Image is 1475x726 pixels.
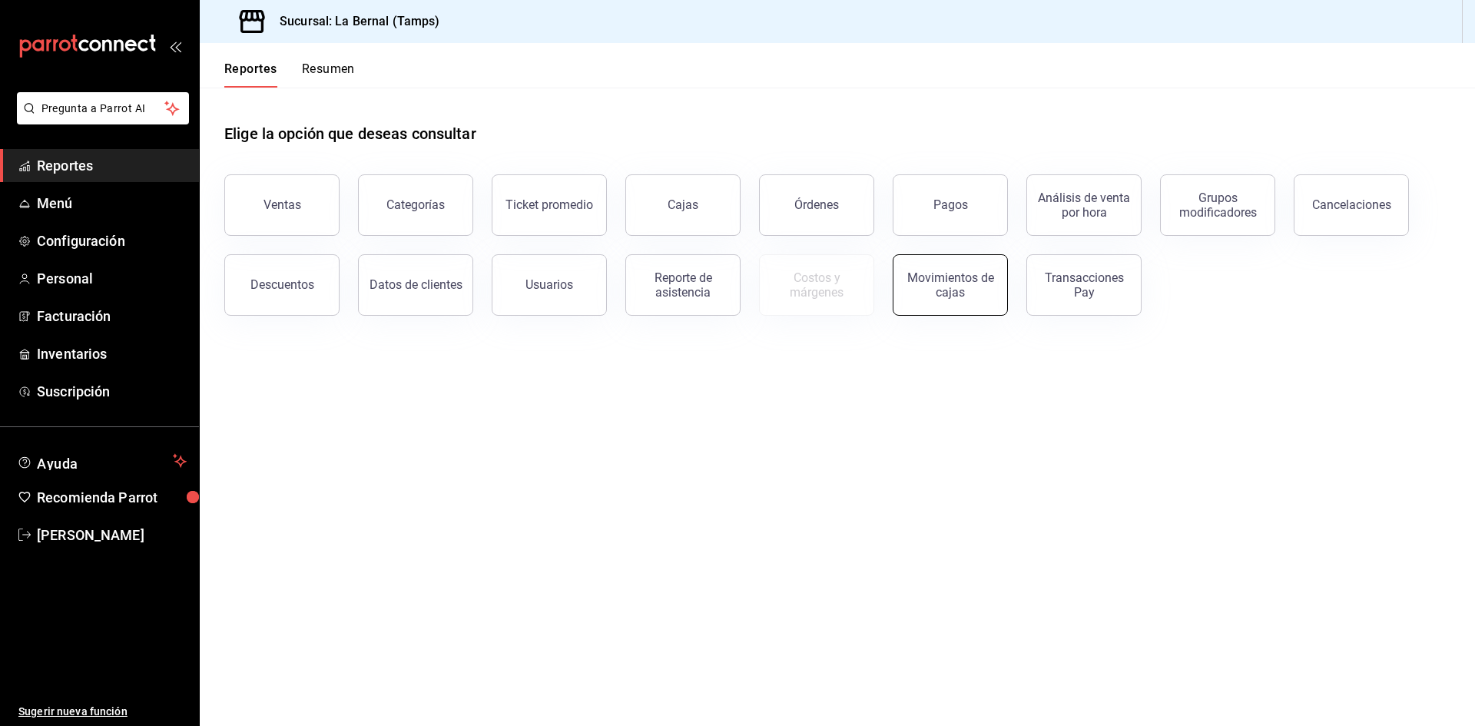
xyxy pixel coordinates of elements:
[1036,191,1132,220] div: Análisis de venta por hora
[41,101,165,117] span: Pregunta a Parrot AI
[1160,174,1275,236] button: Grupos modificadores
[37,193,187,214] span: Menú
[1026,174,1142,236] button: Análisis de venta por hora
[224,122,476,145] h1: Elige la opción que deseas consultar
[635,270,731,300] div: Reporte de asistencia
[1170,191,1265,220] div: Grupos modificadores
[11,111,189,128] a: Pregunta a Parrot AI
[224,61,355,88] div: navigation tabs
[1312,197,1391,212] div: Cancelaciones
[794,197,839,212] div: Órdenes
[37,452,167,470] span: Ayuda
[37,487,187,508] span: Recomienda Parrot
[37,525,187,545] span: [PERSON_NAME]
[370,277,462,292] div: Datos de clientes
[224,61,277,88] button: Reportes
[759,174,874,236] button: Órdenes
[386,197,445,212] div: Categorías
[1036,270,1132,300] div: Transacciones Pay
[264,197,301,212] div: Ventas
[37,230,187,251] span: Configuración
[17,92,189,124] button: Pregunta a Parrot AI
[903,270,998,300] div: Movimientos de cajas
[37,155,187,176] span: Reportes
[169,40,181,52] button: open_drawer_menu
[1026,254,1142,316] button: Transacciones Pay
[668,197,698,212] div: Cajas
[505,197,593,212] div: Ticket promedio
[250,277,314,292] div: Descuentos
[224,174,340,236] button: Ventas
[492,174,607,236] button: Ticket promedio
[37,381,187,402] span: Suscripción
[769,270,864,300] div: Costos y márgenes
[933,197,968,212] div: Pagos
[893,254,1008,316] button: Movimientos de cajas
[893,174,1008,236] button: Pagos
[302,61,355,88] button: Resumen
[37,306,187,327] span: Facturación
[525,277,573,292] div: Usuarios
[759,254,874,316] button: Contrata inventarios para ver este reporte
[267,12,440,31] h3: Sucursal: La Bernal (Tamps)
[224,254,340,316] button: Descuentos
[358,254,473,316] button: Datos de clientes
[1294,174,1409,236] button: Cancelaciones
[492,254,607,316] button: Usuarios
[625,174,741,236] button: Cajas
[625,254,741,316] button: Reporte de asistencia
[18,704,187,720] span: Sugerir nueva función
[358,174,473,236] button: Categorías
[37,268,187,289] span: Personal
[37,343,187,364] span: Inventarios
